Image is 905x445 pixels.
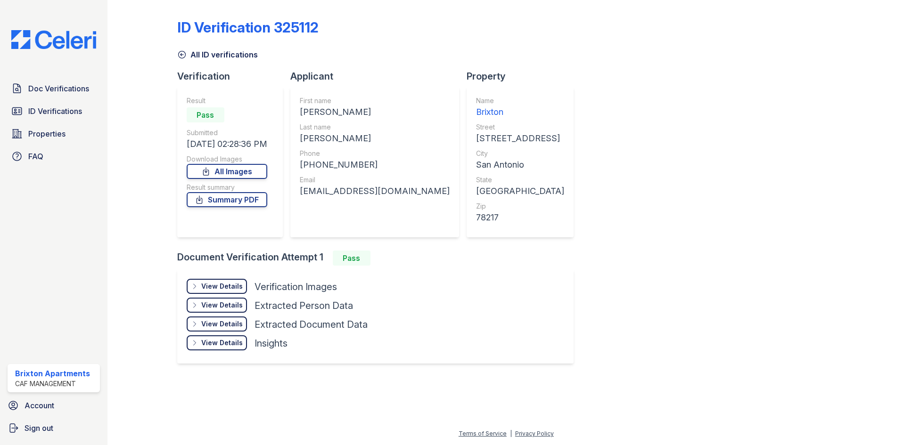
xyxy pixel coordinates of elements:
div: Street [476,122,564,132]
div: View Details [201,282,243,291]
div: Brixton [476,105,564,119]
div: CAF Management [15,379,90,388]
div: Verification Images [255,280,337,293]
a: Name Brixton [476,96,564,119]
div: Extracted Document Data [255,318,368,331]
div: Submitted [187,128,267,138]
a: Doc Verifications [8,79,100,98]
div: Email [300,175,450,185]
div: Extracted Person Data [255,299,353,312]
div: Brixton Apartments [15,368,90,379]
span: Doc Verifications [28,83,89,94]
a: Sign out [4,419,104,437]
span: FAQ [28,151,43,162]
div: Applicant [290,70,467,83]
a: Summary PDF [187,192,267,207]
div: Name [476,96,564,105]
div: Document Verification Attempt 1 [177,251,581,266]
div: Download Images [187,154,267,164]
div: Last name [300,122,450,132]
div: [PERSON_NAME] [300,132,450,145]
div: Phone [300,149,450,158]
div: [EMAIL_ADDRESS][DOMAIN_NAME] [300,185,450,198]
div: City [476,149,564,158]
div: [GEOGRAPHIC_DATA] [476,185,564,198]
span: Account [25,400,54,411]
a: Terms of Service [459,430,507,437]
a: All ID verifications [177,49,258,60]
div: Insights [255,337,288,350]
span: Sign out [25,422,53,434]
div: Result summary [187,183,267,192]
div: View Details [201,319,243,329]
div: ID Verification 325112 [177,19,319,36]
a: Account [4,396,104,415]
div: Property [467,70,581,83]
span: Properties [28,128,66,139]
div: Pass [187,107,224,122]
a: Properties [8,124,100,143]
div: | [510,430,512,437]
div: [STREET_ADDRESS] [476,132,564,145]
a: ID Verifications [8,102,100,121]
div: [PERSON_NAME] [300,105,450,119]
div: [PHONE_NUMBER] [300,158,450,171]
div: San Antonio [476,158,564,171]
div: View Details [201,338,243,348]
img: CE_Logo_Blue-a8612792a0a2168367f1c8372b55b34899dd931a85d93a1a3d3e32e68fde9ad4.png [4,30,104,49]
div: First name [300,96,450,105]
a: All Images [187,164,267,179]
div: Zip [476,202,564,211]
div: View Details [201,300,243,310]
div: [DATE] 02:28:36 PM [187,138,267,151]
div: State [476,175,564,185]
div: Verification [177,70,290,83]
div: Result [187,96,267,105]
a: Privacy Policy [515,430,554,437]
a: FAQ [8,147,100,166]
div: Pass [333,251,370,266]
div: 78217 [476,211,564,224]
span: ID Verifications [28,105,82,117]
